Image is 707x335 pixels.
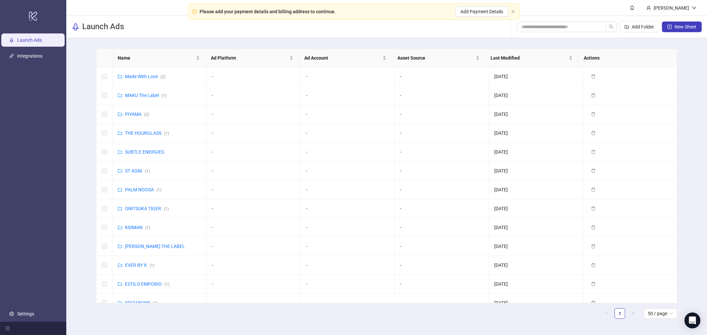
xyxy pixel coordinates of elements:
th: Actions [578,49,672,67]
span: delete [591,112,596,117]
span: New Sheet [675,24,696,29]
th: Ad Account [299,49,392,67]
span: right [631,311,635,315]
span: Asset Source [397,54,474,62]
span: search [609,24,614,29]
span: ( 1 ) [145,169,150,173]
td: - [301,294,395,312]
span: folder-add [624,24,629,29]
td: - [395,275,489,294]
td: [DATE] [489,67,583,86]
span: folder [118,74,122,79]
div: Open Intercom Messenger [684,312,700,328]
a: ONITSUKA TIGER(1) [125,206,169,211]
span: ( 1 ) [153,301,158,306]
td: [DATE] [489,124,583,143]
span: folder [118,168,122,173]
a: PALM NOOSA(1) [125,187,161,192]
a: Launch Ads [17,37,42,43]
a: THE HOURGLASS(1) [125,130,169,136]
span: folder [118,206,122,211]
a: ST AGNI(1) [125,168,150,173]
a: EVER BY X(1) [125,263,154,268]
span: menu-fold [5,326,10,331]
a: SUBTLE ENERGIES [125,149,164,155]
span: folder [118,187,122,192]
td: [DATE] [489,256,583,275]
td: - [395,199,489,218]
a: Made With Love(2) [125,74,165,79]
span: plus-square [667,24,672,29]
td: - [301,124,395,143]
a: MAKU The Label(1) [125,93,166,98]
span: delete [591,225,596,230]
span: folder [118,131,122,135]
td: - [206,67,301,86]
td: - [301,143,395,162]
th: Name [112,49,206,67]
a: ESTILO EMPORIO(1) [125,281,169,287]
td: - [395,105,489,124]
td: - [395,294,489,312]
span: Name [118,54,195,62]
span: folder [118,244,122,249]
span: ( 1 ) [161,93,166,98]
td: - [301,237,395,256]
span: Ad Account [304,54,381,62]
span: delete [591,187,596,192]
td: - [206,218,301,237]
span: delete [591,301,596,305]
h3: Launch Ads [82,22,124,32]
span: delete [591,282,596,286]
td: - [206,86,301,105]
td: - [206,256,301,275]
td: - [301,86,395,105]
span: delete [591,206,596,211]
span: bell [630,5,634,10]
span: ( 1 ) [164,207,169,211]
td: [DATE] [489,218,583,237]
span: folder [118,150,122,154]
li: Previous Page [601,308,612,319]
td: - [301,67,395,86]
span: ( 1 ) [156,188,161,192]
th: Last Modified [485,49,578,67]
td: [DATE] [489,162,583,180]
span: Ad Platform [211,54,288,62]
span: down [692,6,696,10]
span: delete [591,168,596,173]
button: left [601,308,612,319]
td: [DATE] [489,294,583,312]
td: - [301,105,395,124]
td: - [301,199,395,218]
td: - [395,67,489,86]
td: - [206,143,301,162]
td: [DATE] [489,143,583,162]
th: Ad Platform [206,49,299,67]
td: - [206,162,301,180]
li: Next Page [628,308,638,319]
td: [DATE] [489,275,583,294]
td: - [395,143,489,162]
a: Settings [17,311,34,316]
span: rocket [72,23,80,31]
span: user [646,6,651,10]
td: - [301,256,395,275]
td: - [206,124,301,143]
span: delete [591,131,596,135]
span: delete [591,93,596,98]
a: Integrations [17,53,42,59]
a: DRIZABONE(1) [125,300,158,306]
span: ( 1 ) [164,282,169,287]
span: 50 / page [648,309,673,318]
td: - [395,162,489,180]
span: folder [118,263,122,267]
span: delete [591,74,596,79]
span: Add Payment Details [460,9,503,14]
td: [DATE] [489,180,583,199]
span: ( 2 ) [160,74,165,79]
a: 1 [615,309,625,318]
span: ( 2 ) [144,112,149,117]
div: Please add your payment details and billing address to continue. [200,8,336,15]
